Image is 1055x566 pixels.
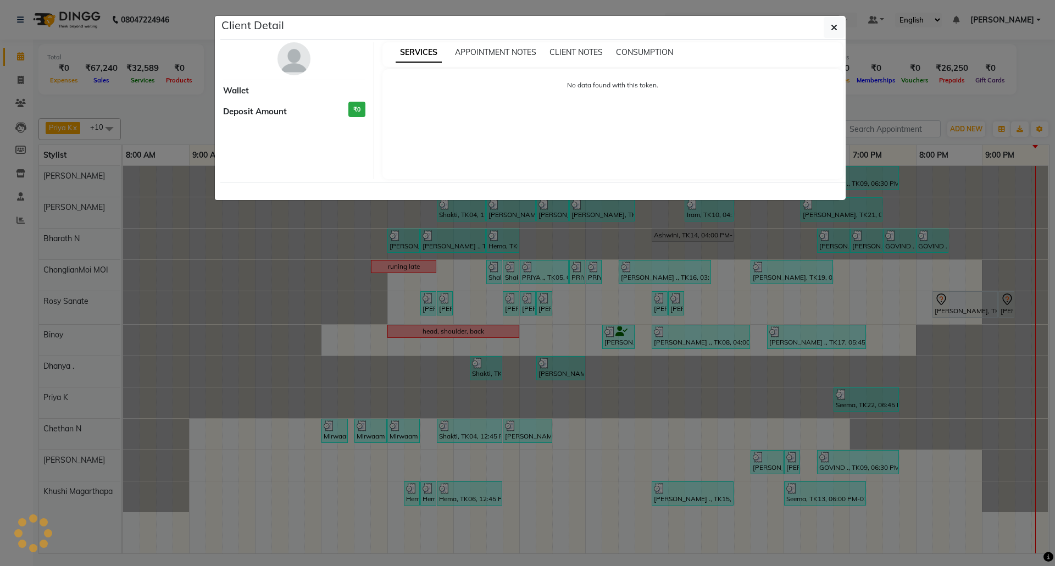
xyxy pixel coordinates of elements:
h3: ₹0 [348,102,365,118]
span: Wallet [223,85,249,97]
span: APPOINTMENT NOTES [455,47,536,57]
h5: Client Detail [221,17,284,34]
span: Deposit Amount [223,106,287,118]
span: CLIENT NOTES [549,47,603,57]
p: No data found with this token. [393,80,832,90]
span: SERVICES [396,43,442,63]
img: avatar [277,42,310,75]
span: CONSUMPTION [616,47,673,57]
